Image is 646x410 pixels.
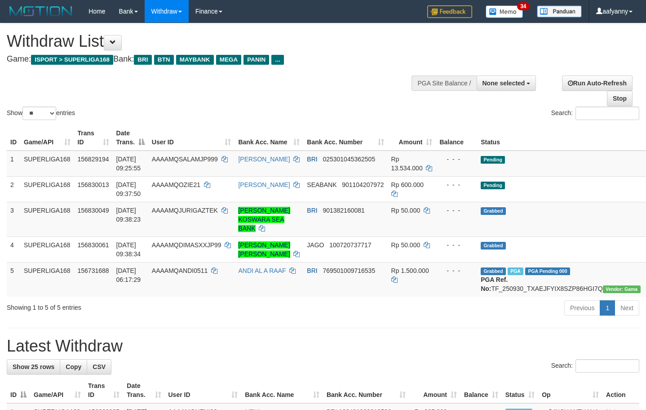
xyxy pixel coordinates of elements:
a: Show 25 rows [7,359,60,374]
span: [DATE] 09:38:34 [116,241,141,258]
span: [DATE] 09:25:55 [116,156,141,172]
a: Copy [60,359,87,374]
input: Search: [575,107,639,120]
span: Grabbed [481,207,506,215]
td: SUPERLIGA168 [20,236,74,262]
img: MOTION_logo.png [7,4,75,18]
h1: Withdraw List [7,32,422,50]
span: Rp 1.500.000 [391,267,429,274]
td: 3 [7,202,20,236]
td: 5 [7,262,20,297]
span: JAGO [307,241,324,249]
span: PANIN [243,55,269,65]
span: PGA Pending [525,267,570,275]
span: Show 25 rows [13,363,54,370]
select: Showentries [22,107,56,120]
span: BTN [154,55,174,65]
span: AAAAMQDIMASXXJP99 [152,241,221,249]
div: - - - [439,180,473,189]
a: 1 [600,300,615,316]
span: 34 [517,2,529,10]
input: Search: [575,359,639,373]
td: 2 [7,176,20,202]
span: Copy [66,363,81,370]
th: Status [477,125,644,151]
a: Previous [564,300,600,316]
th: ID: activate to sort column descending [7,378,30,403]
span: 156731688 [78,267,109,274]
div: - - - [439,206,473,215]
div: PGA Site Balance / [411,76,476,91]
span: None selected [482,80,525,87]
td: SUPERLIGA168 [20,262,74,297]
span: 156830061 [78,241,109,249]
h4: Game: Bank: [7,55,422,64]
span: Rp 50.000 [391,241,420,249]
a: [PERSON_NAME] [238,181,290,188]
a: [PERSON_NAME] [PERSON_NAME] [238,241,290,258]
th: Balance: activate to sort column ascending [460,378,502,403]
span: BRI [134,55,151,65]
span: SEABANK [307,181,336,188]
a: Next [615,300,639,316]
th: Balance [436,125,477,151]
span: MEGA [216,55,242,65]
span: Rp 600.000 [391,181,424,188]
a: ANDI AL A RAAF [238,267,286,274]
th: Amount: activate to sort column ascending [409,378,460,403]
td: 1 [7,151,20,177]
th: Game/API: activate to sort column ascending [30,378,84,403]
h1: Latest Withdraw [7,337,639,355]
td: SUPERLIGA168 [20,202,74,236]
span: Copy 025301045362505 to clipboard [323,156,375,163]
th: Amount: activate to sort column ascending [388,125,436,151]
td: SUPERLIGA168 [20,176,74,202]
label: Search: [551,359,639,373]
b: PGA Ref. No: [481,276,508,292]
span: Grabbed [481,267,506,275]
span: Copy 769501009716535 to clipboard [323,267,375,274]
th: Bank Acc. Name: activate to sort column ascending [241,378,323,403]
th: Date Trans.: activate to sort column descending [113,125,148,151]
span: MAYBANK [176,55,214,65]
a: CSV [87,359,111,374]
span: [DATE] 09:38:23 [116,207,141,223]
a: Stop [607,91,633,106]
span: 156830049 [78,207,109,214]
div: - - - [439,155,473,164]
img: Button%20Memo.svg [486,5,523,18]
th: Action [602,378,639,403]
a: [PERSON_NAME] [238,156,290,163]
span: Pending [481,156,505,164]
span: [DATE] 09:37:50 [116,181,141,197]
span: BRI [307,156,317,163]
td: 4 [7,236,20,262]
th: Game/API: activate to sort column ascending [20,125,74,151]
span: AAAAMQOZIE21 [152,181,200,188]
span: Rp 13.534.000 [391,156,423,172]
th: Trans ID: activate to sort column ascending [84,378,123,403]
th: Status: activate to sort column ascending [502,378,538,403]
span: AAAAMQSALAMJP999 [152,156,218,163]
div: Showing 1 to 5 of 5 entries [7,299,262,312]
th: Date Trans.: activate to sort column ascending [123,378,164,403]
img: Feedback.jpg [427,5,472,18]
th: User ID: activate to sort column ascending [148,125,235,151]
th: ID [7,125,20,151]
td: TF_250930_TXAEJFYIX8SZP86HGI7Q [477,262,644,297]
span: BRI [307,267,317,274]
span: AAAAMQJURIGAZTEK [152,207,218,214]
th: Trans ID: activate to sort column ascending [74,125,113,151]
span: Grabbed [481,242,506,250]
span: CSV [93,363,106,370]
span: Marked by aafromsomean [508,267,523,275]
label: Show entries [7,107,75,120]
th: Bank Acc. Number: activate to sort column ascending [303,125,387,151]
span: Vendor URL: https://trx31.1velocity.biz [603,285,641,293]
span: Rp 50.000 [391,207,420,214]
img: panduan.png [537,5,582,18]
span: Copy 901104207972 to clipboard [342,181,384,188]
th: User ID: activate to sort column ascending [165,378,242,403]
a: [PERSON_NAME] KOSWARA SEA BANK [238,207,290,232]
span: BRI [307,207,317,214]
